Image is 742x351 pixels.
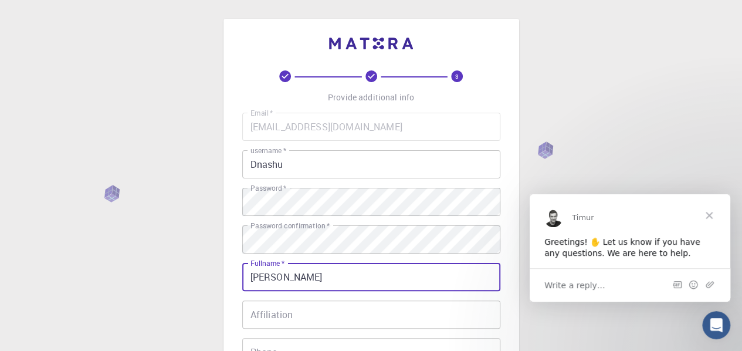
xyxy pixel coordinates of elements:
[250,183,286,193] label: Password
[530,194,730,302] iframe: Intercom live chat message
[250,221,330,231] label: Password confirmation
[250,258,284,268] label: Fullname
[455,72,459,80] text: 3
[328,92,414,103] p: Provide additional info
[702,311,730,339] iframe: Intercom live chat
[250,108,273,118] label: Email
[250,146,286,156] label: username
